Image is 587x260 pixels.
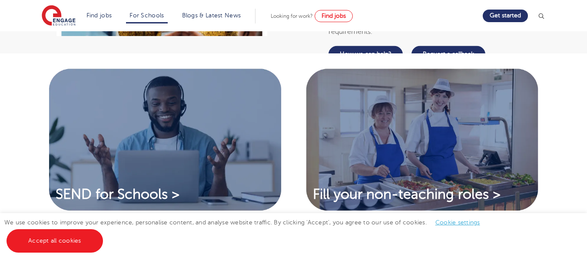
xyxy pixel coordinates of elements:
[7,229,103,253] a: Accept all cookies
[411,46,485,63] a: Request a callback
[86,12,112,19] a: Find jobs
[56,187,179,202] span: SEND for Schools >
[271,13,313,19] span: Looking for work?
[304,66,541,214] img: Fill your non-teaching roles
[47,66,283,214] img: SEND for Schools
[129,12,164,19] a: For Schools
[483,10,528,22] a: Get started
[322,13,346,19] span: Find jobs
[42,5,76,27] img: Engage Education
[304,186,509,203] a: Fill your non-teaching roles >
[313,187,501,202] span: Fill your non-teaching roles >
[47,186,188,203] a: SEND for Schools >
[315,10,353,22] a: Find jobs
[435,219,480,226] a: Cookie settings
[328,46,403,63] a: How we can help?
[4,219,489,244] span: We use cookies to improve your experience, personalise content, and analyse website traffic. By c...
[182,12,241,19] a: Blogs & Latest News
